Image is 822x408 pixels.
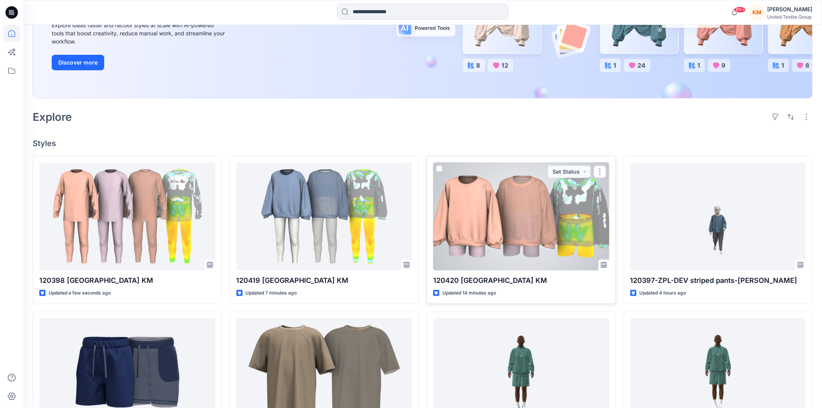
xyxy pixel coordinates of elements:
p: Updated 14 minutes ago [442,289,496,297]
div: [PERSON_NAME] [767,5,812,14]
div: KM [750,5,764,19]
a: 120419 Friboo KM [236,162,413,270]
p: 120398 [GEOGRAPHIC_DATA] KM [39,275,215,286]
h4: Styles [33,139,813,148]
p: Updated 7 minutes ago [246,289,297,297]
span: 99+ [734,7,746,13]
h2: Explore [33,111,72,123]
a: 120397-ZPL-DEV striped pants-RG-JB [630,162,806,270]
p: 120397-ZPL-DEV striped pants-[PERSON_NAME] [630,275,806,286]
div: Explore ideas faster and recolor styles at scale with AI-powered tools that boost creativity, red... [52,21,227,45]
p: 120419 [GEOGRAPHIC_DATA] KM [236,275,413,286]
a: 120398 Friboo KM [39,162,215,270]
p: 120420 [GEOGRAPHIC_DATA] KM [433,275,609,286]
a: 120420 Friboo KM [433,162,609,270]
p: Updated a few seconds ago [49,289,111,297]
button: Discover more [52,55,104,70]
a: Discover more [52,55,227,70]
p: Updated 4 hours ago [640,289,686,297]
div: United Textile Group [767,14,812,20]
